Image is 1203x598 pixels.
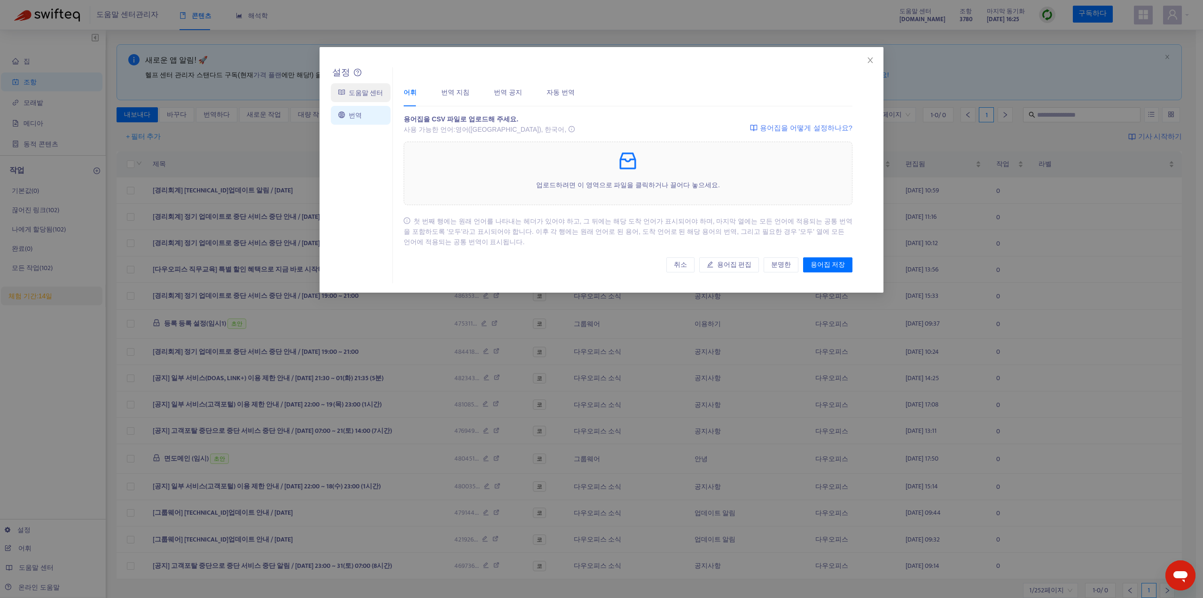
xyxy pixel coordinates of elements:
[865,55,875,65] button: 닫다
[717,259,751,270] font: 용어집 편집
[354,69,361,77] a: 질문-동그라미
[404,88,417,96] font: 어휘
[867,56,874,64] span: 닫다
[404,115,518,123] font: 용어집을 CSV 파일로 업로드해 주세요.
[617,150,639,172] span: 받은 편지함
[1165,560,1195,590] iframe: 메시징 창을 시작하는 버튼, 대화 진행 중
[547,88,575,96] font: 자동 번역
[536,181,720,189] font: 업로드하려면 이 영역으로 파일을 클릭하거나 끌어다 놓으세요.
[811,259,845,270] font: 용어집 저장
[404,126,455,133] font: 사용 가능한 언어:
[750,114,852,142] a: 용어집을 어떻게 설정하나요?
[674,259,687,270] font: 취소
[803,257,852,272] button: 용어집 저장
[441,88,469,96] font: 번역 지침
[764,257,798,272] button: 분명한
[494,88,522,96] font: 번역 공지
[760,124,852,132] font: 용어집을 어떻게 설정하나요?
[332,67,350,77] font: 설정
[707,261,713,268] span: 편집하다
[699,257,759,272] button: 용어집 편집
[354,69,361,76] span: 질문-동그라미
[404,142,852,205] span: 받은 편지함업로드하려면 이 영역으로 파일을 클릭하거나 끌어다 놓으세요.
[666,257,695,272] button: 취소
[771,259,791,270] font: 분명한
[750,124,758,132] img: 이미지 링크
[455,126,567,133] font: 영어([GEOGRAPHIC_DATA]), 한국어,
[404,217,852,246] font: 첫 번째 행에는 원래 언어를 나타내는 헤더가 있어야 하고, 그 뒤에는 해당 도착 언어가 표시되어야 하며, 마지막 열에는 모든 언어에 적용되는 공통 번역을 포함하도록 '모두'라...
[404,217,410,224] span: 정보-서클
